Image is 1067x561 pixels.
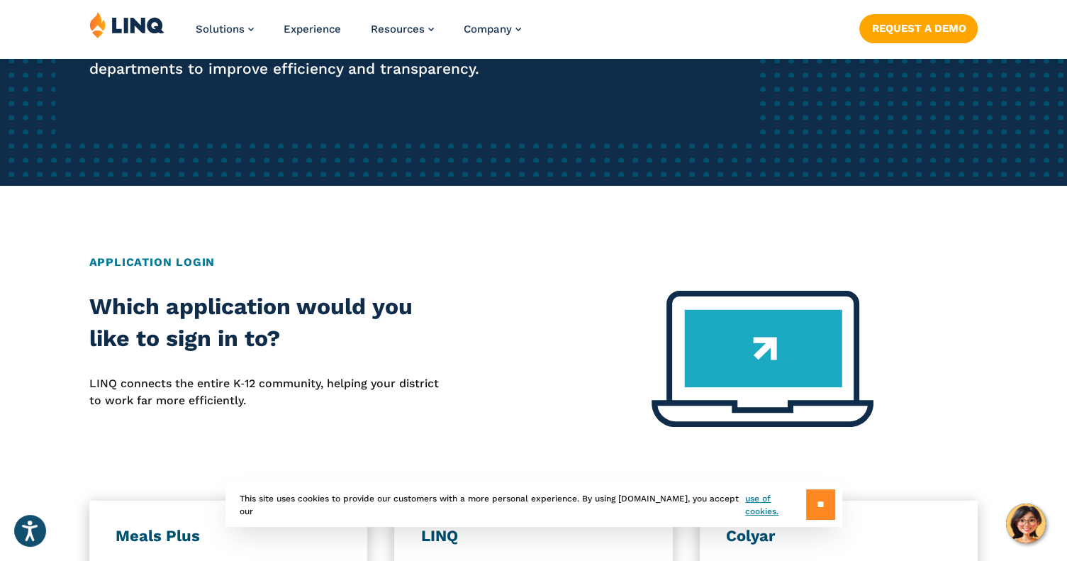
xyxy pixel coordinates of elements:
a: Request a Demo [859,14,978,43]
span: Resources [371,23,425,35]
a: Company [464,23,521,35]
a: Resources [371,23,434,35]
nav: Button Navigation [859,11,978,43]
a: Solutions [196,23,254,35]
h2: Which application would you like to sign in to? [89,291,445,355]
a: Experience [284,23,341,35]
a: use of cookies. [745,492,805,518]
h2: Application Login [89,254,978,271]
div: This site uses cookies to provide our customers with a more personal experience. By using [DOMAIN... [225,482,842,527]
span: Solutions [196,23,245,35]
p: LINQ connects the entire K‑12 community, helping your district to work far more efficiently. [89,375,445,410]
nav: Primary Navigation [196,11,521,58]
span: Company [464,23,512,35]
button: Hello, have a question? Let’s chat. [1006,504,1046,543]
img: LINQ | K‑12 Software [89,11,164,38]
